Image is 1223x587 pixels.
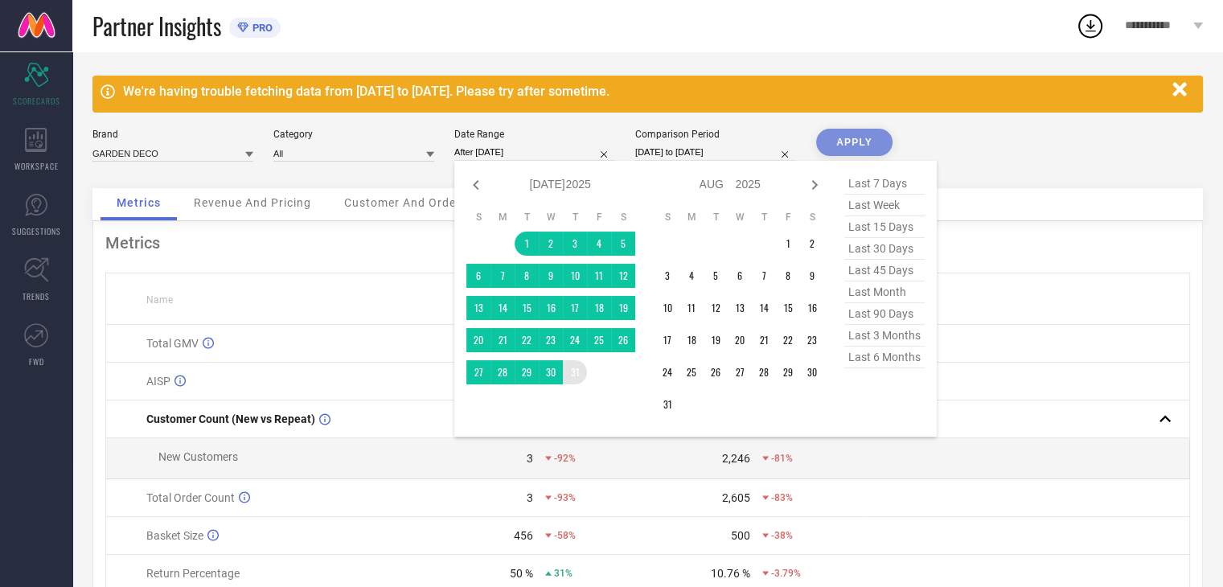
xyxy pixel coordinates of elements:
td: Mon Jul 07 2025 [490,264,515,288]
td: Fri Jul 18 2025 [587,296,611,320]
span: last 3 months [844,325,925,347]
td: Tue Jul 15 2025 [515,296,539,320]
td: Mon Aug 11 2025 [679,296,704,320]
td: Sat Jul 12 2025 [611,264,635,288]
span: SUGGESTIONS [12,225,61,237]
td: Mon Jul 21 2025 [490,328,515,352]
td: Wed Aug 06 2025 [728,264,752,288]
th: Monday [490,211,515,224]
td: Thu Aug 21 2025 [752,328,776,352]
td: Tue Aug 26 2025 [704,360,728,384]
span: last 6 months [844,347,925,368]
td: Fri Jul 04 2025 [587,232,611,256]
td: Thu Aug 07 2025 [752,264,776,288]
td: Mon Aug 18 2025 [679,328,704,352]
span: FWD [29,355,44,367]
td: Wed Jul 23 2025 [539,328,563,352]
th: Monday [679,211,704,224]
div: 500 [731,529,750,542]
div: Next month [805,175,824,195]
td: Thu Jul 03 2025 [563,232,587,256]
span: -93% [554,492,576,503]
td: Tue Jul 08 2025 [515,264,539,288]
span: last 7 days [844,173,925,195]
td: Tue Jul 01 2025 [515,232,539,256]
td: Thu Aug 28 2025 [752,360,776,384]
td: Sun Jul 20 2025 [466,328,490,352]
div: Open download list [1076,11,1105,40]
th: Friday [776,211,800,224]
td: Fri Jul 11 2025 [587,264,611,288]
td: Sun Jul 06 2025 [466,264,490,288]
div: Metrics [105,233,1190,252]
span: WORKSPACE [14,160,59,172]
span: -92% [554,453,576,464]
td: Tue Jul 29 2025 [515,360,539,384]
td: Fri Aug 08 2025 [776,264,800,288]
td: Sun Aug 10 2025 [655,296,679,320]
span: Partner Insights [92,10,221,43]
div: Previous month [466,175,486,195]
span: Return Percentage [146,567,240,580]
div: Comparison Period [635,129,796,140]
th: Thursday [563,211,587,224]
td: Sat Jul 26 2025 [611,328,635,352]
th: Saturday [611,211,635,224]
td: Sun Aug 31 2025 [655,392,679,417]
span: Metrics [117,196,161,209]
th: Sunday [466,211,490,224]
span: AISP [146,375,170,388]
div: Date Range [454,129,615,140]
td: Sat Aug 02 2025 [800,232,824,256]
td: Tue Aug 05 2025 [704,264,728,288]
span: PRO [248,22,273,34]
span: -83% [771,492,793,503]
td: Sun Jul 27 2025 [466,360,490,384]
td: Fri Aug 22 2025 [776,328,800,352]
span: last month [844,281,925,303]
span: last 90 days [844,303,925,325]
td: Sat Jul 05 2025 [611,232,635,256]
span: -81% [771,453,793,464]
span: Total Order Count [146,491,235,504]
span: -58% [554,530,576,541]
td: Wed Jul 09 2025 [539,264,563,288]
div: 50 % [510,567,533,580]
td: Thu Jul 17 2025 [563,296,587,320]
th: Tuesday [704,211,728,224]
td: Tue Jul 22 2025 [515,328,539,352]
input: Select comparison period [635,144,796,161]
div: 2,605 [722,491,750,504]
span: Basket Size [146,529,203,542]
th: Wednesday [728,211,752,224]
span: last 15 days [844,216,925,238]
td: Sun Aug 03 2025 [655,264,679,288]
span: Customer And Orders [344,196,467,209]
span: last week [844,195,925,216]
td: Mon Jul 28 2025 [490,360,515,384]
th: Tuesday [515,211,539,224]
td: Mon Jul 14 2025 [490,296,515,320]
td: Sat Aug 23 2025 [800,328,824,352]
div: Category [273,129,434,140]
div: 3 [527,452,533,465]
div: 2,246 [722,452,750,465]
td: Wed Aug 20 2025 [728,328,752,352]
td: Mon Aug 04 2025 [679,264,704,288]
td: Thu Jul 31 2025 [563,360,587,384]
td: Sat Jul 19 2025 [611,296,635,320]
td: Thu Jul 24 2025 [563,328,587,352]
div: We're having trouble fetching data from [DATE] to [DATE]. Please try after sometime. [123,84,1164,99]
div: 3 [527,491,533,504]
td: Fri Jul 25 2025 [587,328,611,352]
span: TRENDS [23,290,50,302]
td: Wed Jul 16 2025 [539,296,563,320]
td: Fri Aug 29 2025 [776,360,800,384]
td: Tue Aug 19 2025 [704,328,728,352]
span: SCORECARDS [13,95,60,107]
td: Sun Aug 17 2025 [655,328,679,352]
div: 10.76 % [711,567,750,580]
span: -38% [771,530,793,541]
th: Wednesday [539,211,563,224]
td: Wed Aug 27 2025 [728,360,752,384]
